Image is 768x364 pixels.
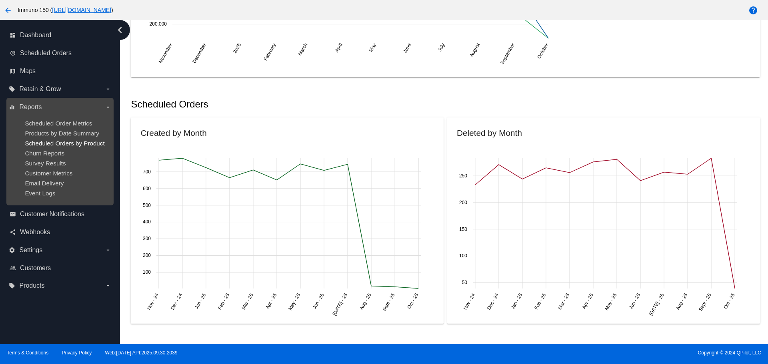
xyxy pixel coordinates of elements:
[25,180,64,187] a: Email Delivery
[3,6,13,15] mat-icon: arrow_back
[194,292,207,310] text: Jan - 25
[143,270,151,275] text: 100
[192,42,208,64] text: December
[9,247,15,253] i: settings
[10,226,111,239] a: share Webhooks
[469,42,481,58] text: August
[581,292,594,310] text: Apr - 25
[143,203,151,208] text: 500
[312,292,325,310] text: Jun - 25
[334,42,344,53] text: April
[368,42,377,53] text: May
[10,211,16,217] i: email
[146,292,160,311] text: Nov - 24
[105,247,111,253] i: arrow_drop_down
[150,21,167,27] text: 200,000
[18,7,113,13] span: Immuno 150 ( )
[382,292,396,312] text: Sept - 25
[557,292,571,311] text: Mar - 25
[20,265,51,272] span: Customers
[217,292,231,311] text: Feb - 25
[462,280,468,286] text: 50
[7,350,48,356] a: Terms & Conditions
[10,50,16,56] i: update
[20,229,50,236] span: Webhooks
[10,68,16,74] i: map
[265,292,278,310] text: Apr - 25
[25,190,55,197] a: Event Logs
[391,350,761,356] span: Copyright © 2024 QPilot, LLC
[25,120,92,127] a: Scheduled Order Metrics
[437,42,446,52] text: July
[25,150,64,157] span: Churn Reports
[25,140,104,147] a: Scheduled Orders by Product
[510,292,524,310] text: Jan - 25
[648,292,665,317] text: [DATE] - 25
[114,24,126,36] i: chevron_left
[158,42,174,64] text: November
[143,219,151,225] text: 400
[143,253,151,259] text: 200
[459,227,467,232] text: 150
[263,42,277,62] text: February
[10,265,16,271] i: people_outline
[105,86,111,92] i: arrow_drop_down
[604,292,618,312] text: May - 25
[20,211,84,218] span: Customer Notifications
[9,86,15,92] i: local_offer
[9,282,15,289] i: local_offer
[10,47,111,60] a: update Scheduled Orders
[332,292,349,317] text: [DATE] - 25
[297,42,309,56] text: March
[143,236,151,242] text: 300
[462,292,476,311] text: Nov - 24
[20,32,51,39] span: Dashboard
[10,65,111,78] a: map Maps
[533,292,547,311] text: Feb - 25
[20,50,72,57] span: Scheduled Orders
[105,282,111,289] i: arrow_drop_down
[459,173,467,179] text: 250
[10,32,16,38] i: dashboard
[9,104,15,110] i: equalizer
[143,169,151,175] text: 700
[131,99,447,110] h2: Scheduled Orders
[140,128,206,137] h2: Created by Month
[19,103,42,111] span: Reports
[105,350,178,356] a: Web:[DATE] API:2025.09.30.2039
[52,7,111,13] a: [URL][DOMAIN_NAME]
[25,160,66,167] a: Survey Results
[358,292,372,311] text: Aug - 25
[406,292,420,310] text: Oct - 25
[19,282,44,289] span: Products
[62,350,92,356] a: Privacy Policy
[10,208,111,221] a: email Customer Notifications
[170,292,184,311] text: Dec - 24
[19,247,42,254] span: Settings
[628,292,642,310] text: Jun - 25
[536,42,550,60] text: October
[25,170,72,177] a: Customer Metrics
[25,130,99,137] a: Products by Date Summary
[499,42,516,65] text: September
[748,6,758,15] mat-icon: help
[698,292,712,312] text: Sept - 25
[722,292,736,310] text: Oct - 25
[459,253,467,259] text: 100
[241,292,255,311] text: Mar - 25
[10,262,111,274] a: people_outline Customers
[232,42,242,54] text: 2025
[402,42,412,54] text: June
[10,229,16,235] i: share
[20,68,36,75] span: Maps
[459,200,467,205] text: 200
[675,292,689,311] text: Aug - 25
[19,86,61,93] span: Retain & Grow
